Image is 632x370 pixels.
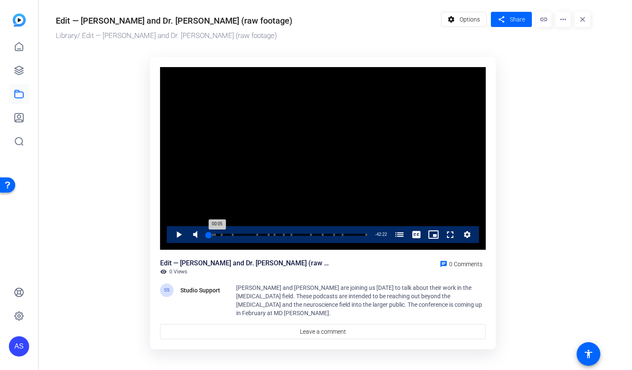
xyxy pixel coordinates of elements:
[510,15,525,24] span: Share
[496,14,507,25] mat-icon: share
[180,285,223,295] div: Studio Support
[187,226,204,243] button: Mute
[300,327,346,336] span: Leave a comment
[425,226,442,243] button: Picture-in-Picture
[460,11,480,27] span: Options
[408,226,425,243] button: Captions
[56,30,437,41] div: / Edit — [PERSON_NAME] and Dr. [PERSON_NAME] (raw footage)
[442,226,459,243] button: Fullscreen
[441,12,487,27] button: Options
[376,232,387,237] span: 42:22
[56,14,292,27] div: Edit — [PERSON_NAME] and Dr. [PERSON_NAME] (raw footage)
[583,349,594,359] mat-icon: accessibility
[160,284,174,297] div: SS
[556,12,571,27] mat-icon: more_horiz
[160,324,486,339] a: Leave a comment
[375,232,376,237] span: -
[9,336,29,356] div: AS
[56,31,77,40] a: Library
[440,260,447,268] mat-icon: chat
[13,14,26,27] img: blue-gradient.svg
[160,258,329,268] div: Edit — [PERSON_NAME] and Dr. [PERSON_NAME] (raw footage)
[575,12,590,27] mat-icon: close
[436,258,486,268] a: 0 Comments
[169,268,187,275] span: 0 Views
[446,11,457,27] mat-icon: settings
[536,12,551,27] mat-icon: link
[491,12,532,27] button: Share
[449,261,482,267] span: 0 Comments
[160,268,167,275] mat-icon: visibility
[391,226,408,243] button: Chapters
[236,284,482,316] span: [PERSON_NAME] and [PERSON_NAME] are joining us [DATE] to talk about their work in the [MEDICAL_DA...
[160,67,486,250] div: Video Player
[208,234,367,236] div: Progress Bar
[170,226,187,243] button: Play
